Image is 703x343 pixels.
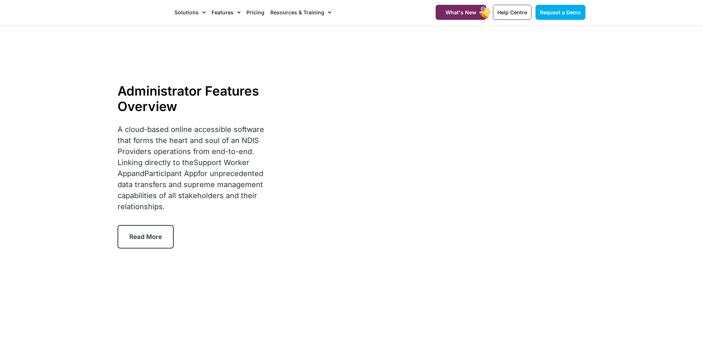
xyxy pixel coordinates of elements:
a: Request a Demo [536,5,585,20]
a: Help Centre [493,5,531,20]
span: Help Centre [497,9,527,15]
span: What's New [446,9,476,15]
span: Request a Demo [540,9,581,15]
a: What's New [436,5,486,20]
span: A cloud-based online accessible software that forms the heart and soul of an NDIS Providers opera... [118,125,264,211]
a: Read More [118,225,174,249]
span: Read More [129,233,162,240]
a: Participant App [144,169,198,178]
h1: Administrator Features Overview [118,83,277,114]
img: CareMaster Logo [118,7,167,18]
